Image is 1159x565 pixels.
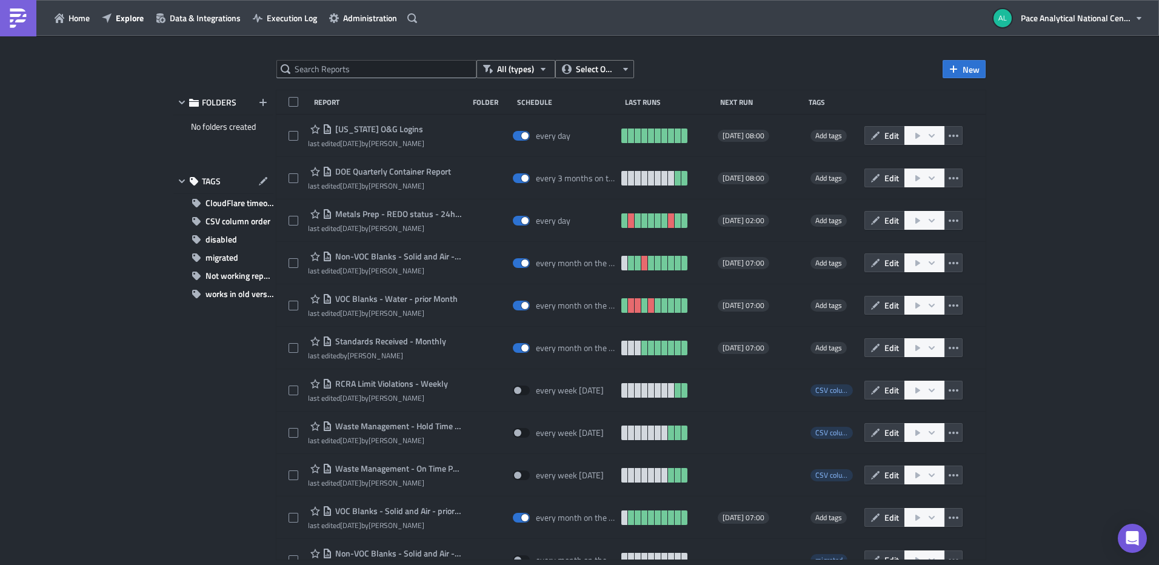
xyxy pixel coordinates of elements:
span: migrated [205,249,238,267]
span: Metals Prep - REDO status - 24hrs [332,209,462,219]
button: disabled [173,230,273,249]
button: Edit [864,253,905,272]
div: Schedule [517,98,619,107]
time: 2025-05-06T13:38:38Z [340,435,361,446]
time: 2025-05-06T13:38:58Z [340,477,361,489]
span: works in old version... [205,285,273,303]
button: Edit [864,508,905,527]
div: last edited by [PERSON_NAME] [308,266,462,275]
div: every week on Monday [536,385,604,396]
span: Add tags [815,299,842,311]
div: last edited by [PERSON_NAME] [308,393,448,403]
span: VOC Blanks - Solid and Air - prior Month [332,506,462,517]
div: last edited by [PERSON_NAME] [308,478,462,487]
button: CSV column order [173,212,273,230]
span: disabled [205,230,237,249]
span: CSV column order [205,212,270,230]
div: Open Intercom Messenger [1118,524,1147,553]
div: last edited by [PERSON_NAME] [308,181,451,190]
span: CSV column order [815,469,869,481]
span: Administration [343,12,397,24]
span: Add tags [815,342,842,353]
span: [DATE] 02:00 [723,216,764,226]
span: Add tags [815,172,842,184]
button: CloudFlare timeout [173,194,273,212]
div: Report [314,98,467,107]
span: [DATE] 07:00 [723,258,764,268]
span: Select Owner [576,62,616,76]
button: Explore [96,8,150,27]
button: Edit [864,211,905,230]
span: New [963,63,980,76]
span: CSV column order [815,427,869,438]
span: All (types) [497,62,534,76]
span: Colorado O&G Logins [332,124,423,135]
span: CloudFlare timeout [205,194,273,212]
button: Administration [323,8,403,27]
button: Home [48,8,96,27]
span: FOLDERS [202,97,236,108]
div: Tags [809,98,860,107]
div: every 3 months on the 1st [536,173,616,184]
span: RCRA Limit Violations - Weekly [332,378,448,389]
span: CSV column order [810,469,853,481]
span: CSV column order [815,384,869,396]
div: No folders created [173,115,273,138]
button: All (types) [476,60,555,78]
span: Edit [884,256,899,269]
span: CSV column order [810,427,853,439]
button: Edit [864,169,905,187]
time: 2025-05-01T17:35:05Z [340,265,361,276]
span: Non-VOC Blanks - Solid and Air - prior Month [332,548,462,559]
span: Edit [884,426,899,439]
span: Add tags [810,172,847,184]
span: Explore [116,12,144,24]
span: CSV column order [810,384,853,396]
span: [DATE] 08:00 [723,131,764,141]
div: Next Run [720,98,803,107]
span: Add tags [810,130,847,142]
div: last edited by [PERSON_NAME] [308,521,462,530]
button: Edit [864,466,905,484]
div: last edited by [PERSON_NAME] [308,224,462,233]
button: Edit [864,423,905,442]
span: Edit [884,172,899,184]
span: Standards Received - Monthly [332,336,446,347]
span: Data & Integrations [170,12,241,24]
button: Edit [864,126,905,145]
div: Last Runs [625,98,714,107]
span: Edit [884,469,899,481]
span: [DATE] 07:00 [723,513,764,523]
div: every day [536,130,570,141]
button: Data & Integrations [150,8,247,27]
button: Execution Log [247,8,323,27]
span: Add tags [810,342,847,354]
span: Add tags [815,512,842,523]
div: Folder [473,98,511,107]
span: Add tags [810,512,847,524]
button: Select Owner [555,60,634,78]
img: PushMetrics [8,8,28,28]
img: Avatar [992,8,1013,28]
div: last edited by [PERSON_NAME] [308,309,458,318]
span: Add tags [815,130,842,141]
button: Edit [864,381,905,400]
button: Edit [864,296,905,315]
span: VOC Blanks - Water - prior Month [332,293,458,304]
button: works in old version... [173,285,273,303]
button: migrated [173,249,273,267]
time: 2025-05-01T17:36:18Z [340,520,361,531]
time: 2025-04-29T16:13:11Z [340,222,361,234]
div: last edited by [PERSON_NAME] [308,139,424,148]
span: Edit [884,129,899,142]
span: Edit [884,214,899,227]
span: Waste Management - Hold Time Performance Detail - Weekly [332,421,462,432]
time: 2025-05-01T17:35:39Z [340,307,361,319]
span: Home [68,12,90,24]
div: every month on the 1st [536,258,616,269]
span: Edit [884,511,899,524]
time: 2025-07-18T18:21:30Z [340,392,361,404]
